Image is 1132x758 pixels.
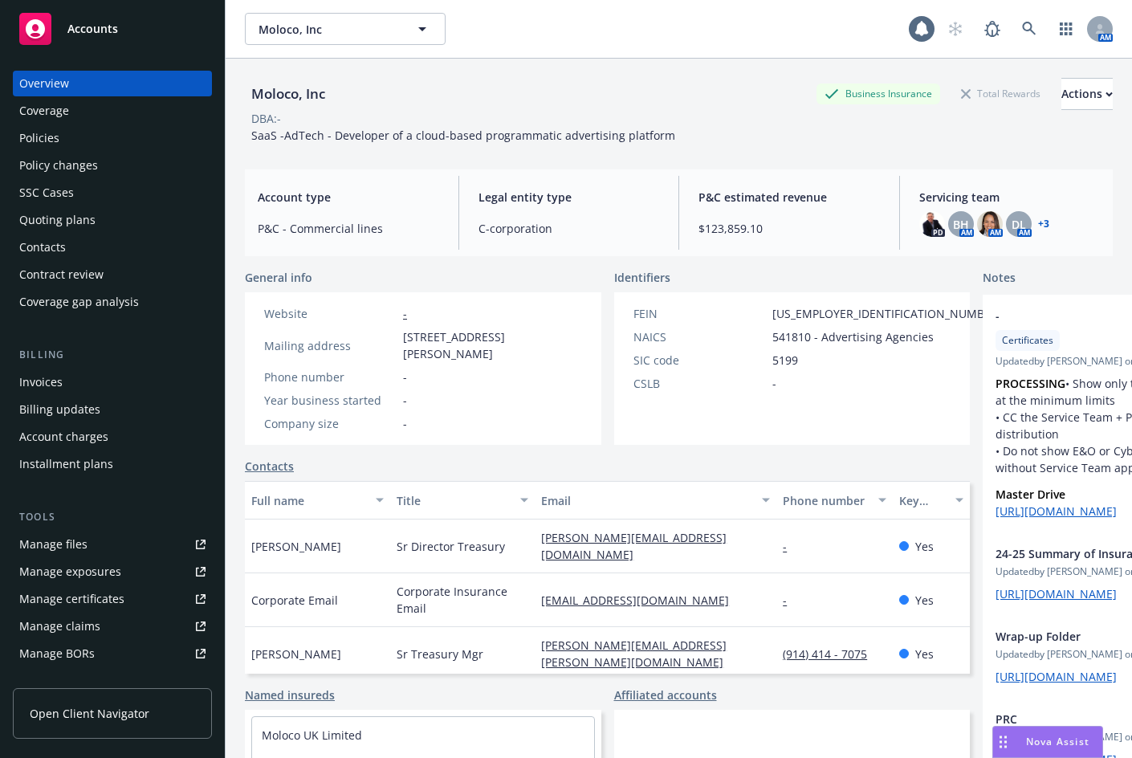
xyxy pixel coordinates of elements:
[19,125,59,151] div: Policies
[939,13,971,45] a: Start snowing
[19,532,88,557] div: Manage files
[996,669,1117,684] a: [URL][DOMAIN_NAME]
[614,269,670,286] span: Identifiers
[698,220,880,237] span: $123,859.10
[1050,13,1082,45] a: Switch app
[251,592,338,609] span: Corporate Email
[816,84,940,104] div: Business Insurance
[67,22,118,35] span: Accounts
[19,289,139,315] div: Coverage gap analysis
[13,559,212,585] a: Manage exposures
[1013,13,1045,45] a: Search
[264,415,397,432] div: Company size
[13,180,212,206] a: SSC Cases
[397,646,483,662] span: Sr Treasury Mgr
[13,424,212,450] a: Account charges
[30,705,149,722] span: Open Client Navigator
[19,180,74,206] div: SSC Cases
[893,481,970,520] button: Key contact
[13,369,212,395] a: Invoices
[19,397,100,422] div: Billing updates
[919,211,945,237] img: photo
[541,530,727,562] a: [PERSON_NAME][EMAIL_ADDRESS][DOMAIN_NAME]
[633,352,766,369] div: SIC code
[983,269,1016,288] span: Notes
[772,375,776,392] span: -
[13,613,212,639] a: Manage claims
[776,481,892,520] button: Phone number
[19,71,69,96] div: Overview
[19,369,63,395] div: Invoices
[245,687,335,703] a: Named insureds
[251,646,341,662] span: [PERSON_NAME]
[13,153,212,178] a: Policy changes
[19,98,69,124] div: Coverage
[13,234,212,260] a: Contacts
[245,269,312,286] span: General info
[264,392,397,409] div: Year business started
[251,538,341,555] span: [PERSON_NAME]
[262,727,362,743] a: Moloco UK Limited
[783,492,868,509] div: Phone number
[13,98,212,124] a: Coverage
[13,207,212,233] a: Quoting plans
[996,586,1117,601] a: [URL][DOMAIN_NAME]
[1061,79,1113,109] div: Actions
[19,262,104,287] div: Contract review
[258,189,439,206] span: Account type
[478,220,660,237] span: C-corporation
[996,503,1117,519] a: [URL][DOMAIN_NAME]
[264,369,397,385] div: Phone number
[1026,735,1089,748] span: Nova Assist
[633,305,766,322] div: FEIN
[19,559,121,585] div: Manage exposures
[13,71,212,96] a: Overview
[13,125,212,151] a: Policies
[13,289,212,315] a: Coverage gap analysis
[397,538,505,555] span: Sr Director Treasury
[915,646,934,662] span: Yes
[915,592,934,609] span: Yes
[19,668,141,694] div: Summary of insurance
[13,397,212,422] a: Billing updates
[899,492,946,509] div: Key contact
[13,347,212,363] div: Billing
[251,128,675,143] span: SaaS -AdTech - Developer of a cloud-based programmatic advertising platform
[783,646,880,662] a: (914) 414 - 7075
[13,668,212,694] a: Summary of insurance
[403,369,407,385] span: -
[13,262,212,287] a: Contract review
[13,586,212,612] a: Manage certificates
[19,641,95,666] div: Manage BORs
[19,451,113,477] div: Installment plans
[19,586,124,612] div: Manage certificates
[614,687,717,703] a: Affiliated accounts
[13,6,212,51] a: Accounts
[251,492,366,509] div: Full name
[258,220,439,237] span: P&C - Commercial lines
[535,481,776,520] button: Email
[1012,216,1026,233] span: DL
[264,305,397,322] div: Website
[996,487,1065,502] strong: Master Drive
[1038,219,1049,229] a: +3
[478,189,660,206] span: Legal entity type
[915,538,934,555] span: Yes
[992,726,1103,758] button: Nova Assist
[783,539,800,554] a: -
[259,21,397,38] span: Moloco, Inc
[953,216,969,233] span: BH
[390,481,535,520] button: Title
[541,593,742,608] a: [EMAIL_ADDRESS][DOMAIN_NAME]
[403,415,407,432] span: -
[772,305,1002,322] span: [US_EMPLOYER_IDENTIFICATION_NUMBER]
[977,211,1003,237] img: photo
[245,13,446,45] button: Moloco, Inc
[251,110,281,127] div: DBA: -
[953,84,1049,104] div: Total Rewards
[919,189,1101,206] span: Servicing team
[772,328,934,345] span: 541810 - Advertising Agencies
[993,727,1013,757] div: Drag to move
[403,392,407,409] span: -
